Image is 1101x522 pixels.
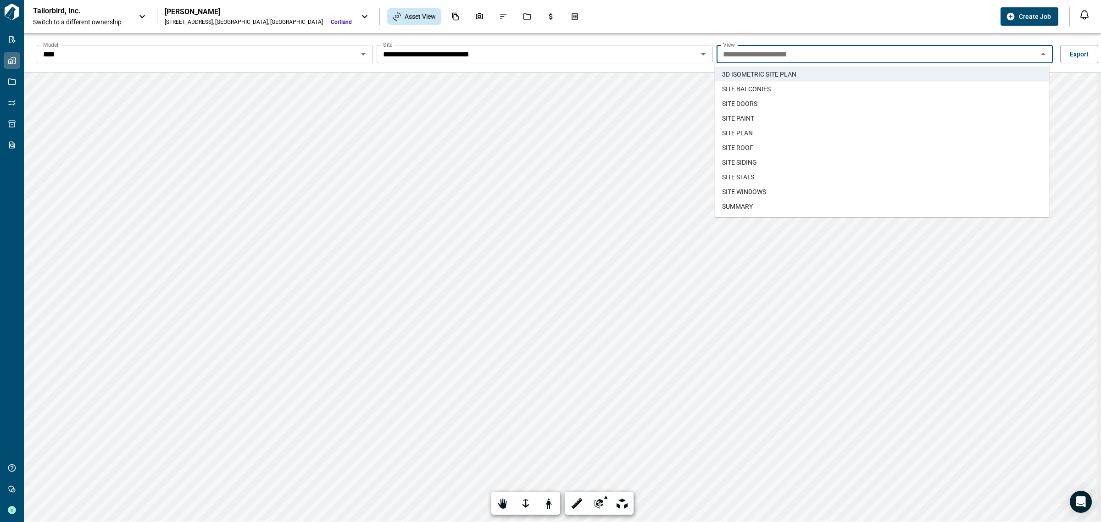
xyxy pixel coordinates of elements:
[722,99,757,108] span: SITE DOORS
[1019,12,1051,21] span: Create Job
[723,41,735,49] label: View
[722,143,753,152] span: SITE ROOF
[565,9,584,24] div: Takeoff Center
[494,9,513,24] div: Issues & Info
[722,172,754,182] span: SITE STATS
[470,9,489,24] div: Photos
[697,48,710,61] button: Open
[1070,491,1092,513] div: Open Intercom Messenger
[357,48,370,61] button: Open
[722,84,771,94] span: SITE BALCONIES
[405,12,436,21] span: Asset View
[722,128,753,138] span: SITE PLAN
[43,41,58,49] label: Model
[541,9,561,24] div: Budgets
[1001,7,1058,26] button: Create Job
[165,18,323,26] div: [STREET_ADDRESS] , [GEOGRAPHIC_DATA] , [GEOGRAPHIC_DATA]
[1077,7,1092,22] button: Open notification feed
[517,9,537,24] div: Jobs
[722,70,796,79] span: 3D ISOMETRIC SITE PLAN​
[722,114,754,123] span: SITE PAINT
[33,17,129,27] span: Switch to a different ownership
[165,7,352,17] div: [PERSON_NAME]
[1070,50,1089,59] span: Export
[383,41,392,49] label: Site
[722,158,757,167] span: SITE SIDING
[331,18,352,26] span: Cortland
[722,202,753,211] span: SUMMARY
[1037,48,1050,61] button: Close
[446,9,465,24] div: Documents
[722,187,766,196] span: SITE WINDOWS
[33,6,116,16] p: Tailorbird, Inc.
[387,8,441,25] div: Asset View
[1060,45,1098,63] button: Export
